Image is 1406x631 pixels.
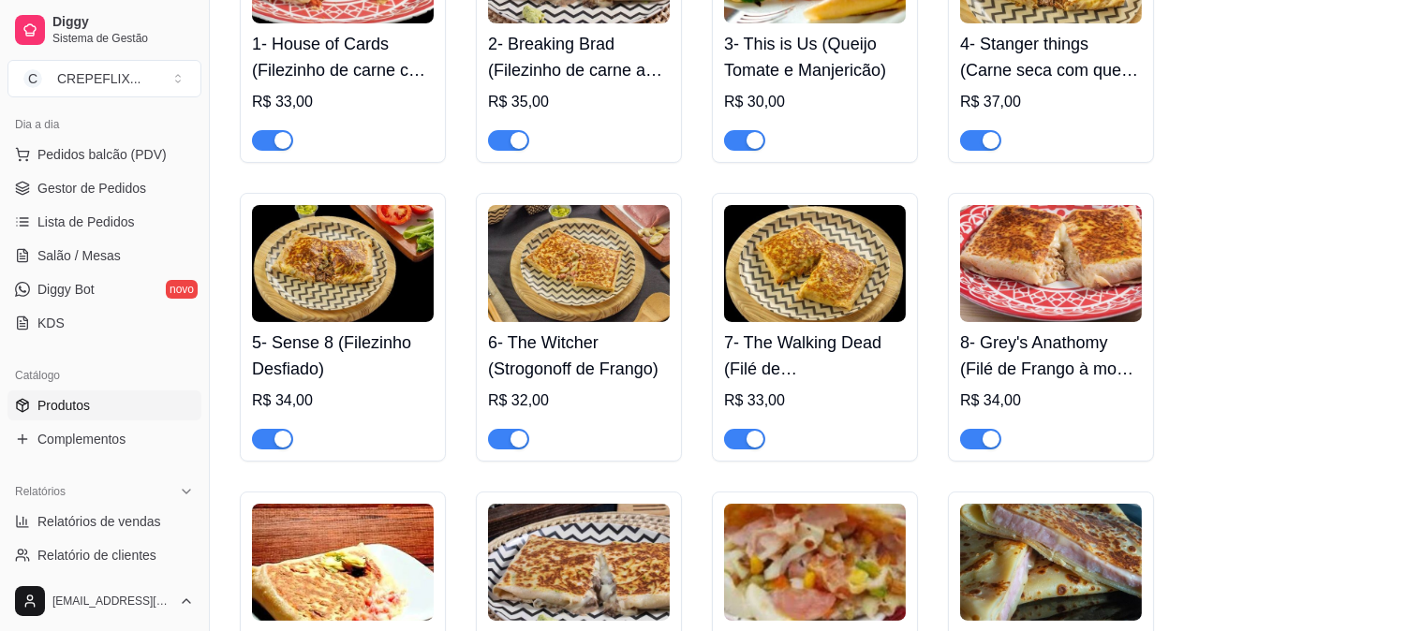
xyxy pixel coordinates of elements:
[488,504,670,621] img: product-image
[7,60,201,97] button: Select a team
[724,205,906,322] img: product-image
[724,330,906,382] h4: 7- The Walking Dead (Filé de [PERSON_NAME])
[960,504,1142,621] img: product-image
[488,31,670,83] h4: 2- Breaking Brad (Filezinho de carne ao molho de [PERSON_NAME])
[488,205,670,322] img: product-image
[960,389,1142,412] div: R$ 34,00
[7,506,201,536] a: Relatórios de vendas
[960,91,1142,113] div: R$ 37,00
[7,139,201,169] button: Pedidos balcão (PDV)
[23,69,42,88] span: C
[724,389,906,412] div: R$ 33,00
[252,330,434,382] h4: 5- Sense 8 (Filezinho Desfiado)
[7,7,201,52] a: DiggySistema de Gestão
[7,241,201,271] a: Salão / Mesas
[37,546,156,565] span: Relatório de clientes
[37,145,167,164] span: Pedidos balcão (PDV)
[7,110,201,139] div: Dia a dia
[37,213,135,231] span: Lista de Pedidos
[960,31,1142,83] h4: 4- Stanger things (Carne seca com queijo musarea e Catupiry)
[724,504,906,621] img: product-image
[7,308,201,338] a: KDS
[57,69,141,88] div: CREPEFLIX ...
[52,594,171,609] span: [EMAIL_ADDRESS][DOMAIN_NAME]
[488,91,670,113] div: R$ 35,00
[37,512,161,531] span: Relatórios de vendas
[37,314,65,332] span: KDS
[724,91,906,113] div: R$ 30,00
[37,246,121,265] span: Salão / Mesas
[960,330,1142,382] h4: 8- Grey's Anathomy (Filé de Frango à moda da casa)
[7,424,201,454] a: Complementos
[7,540,201,570] a: Relatório de clientes
[7,173,201,203] a: Gestor de Pedidos
[252,504,434,621] img: product-image
[724,31,906,83] h4: 3- This is Us (Queijo Tomate e Manjericão)
[37,430,126,448] span: Complementos
[252,31,434,83] h4: 1- House of Cards (Filezinho de carne com Tomate Seco)
[7,274,201,304] a: Diggy Botnovo
[252,205,434,322] img: product-image
[7,579,201,624] button: [EMAIL_ADDRESS][DOMAIN_NAME]
[488,330,670,382] h4: 6- The Witcher (Strogonoff de Frango)
[488,389,670,412] div: R$ 32,00
[7,207,201,237] a: Lista de Pedidos
[7,390,201,420] a: Produtos
[252,389,434,412] div: R$ 34,00
[37,280,95,299] span: Diggy Bot
[7,360,201,390] div: Catálogo
[52,14,194,31] span: Diggy
[15,484,66,499] span: Relatórios
[37,396,90,415] span: Produtos
[960,205,1142,322] img: product-image
[252,91,434,113] div: R$ 33,00
[52,31,194,46] span: Sistema de Gestão
[37,179,146,198] span: Gestor de Pedidos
